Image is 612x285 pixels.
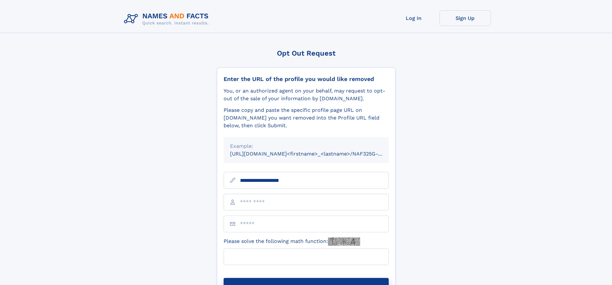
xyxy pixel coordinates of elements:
div: Please copy and paste the specific profile page URL on [DOMAIN_NAME] you want removed into the Pr... [224,106,389,129]
label: Please solve the following math function: [224,237,360,246]
div: Enter the URL of the profile you would like removed [224,76,389,83]
div: You, or an authorized agent on your behalf, may request to opt-out of the sale of your informatio... [224,87,389,102]
div: Opt Out Request [217,49,395,57]
a: Sign Up [439,10,491,26]
a: Log In [388,10,439,26]
small: [URL][DOMAIN_NAME]<firstname>_<lastname>/NAF325G-xxxxxxxx [230,151,401,157]
div: Example: [230,142,382,150]
img: Logo Names and Facts [121,10,214,28]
